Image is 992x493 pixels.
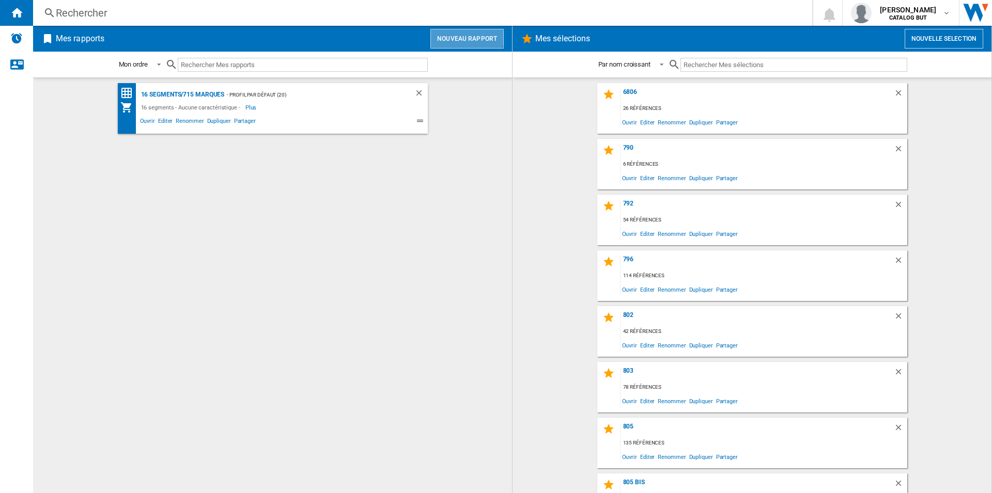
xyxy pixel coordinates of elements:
span: Dupliquer [688,115,715,129]
div: 135 références [621,437,907,450]
span: Partager [715,227,739,241]
span: Renommer [656,115,687,129]
span: Renommer [656,394,687,408]
span: Editer [639,171,656,185]
span: Dupliquer [206,116,233,129]
div: 805 BIS [621,479,894,492]
span: Editer [157,116,174,129]
span: Partager [715,282,739,296]
h2: Mes rapports [54,29,106,49]
span: Ouvrir [621,115,639,129]
div: Supprimer [894,88,907,102]
h2: Mes sélections [533,29,592,49]
span: Dupliquer [688,282,715,296]
input: Rechercher Mes sélections [680,58,907,72]
span: Ouvrir [621,338,639,352]
span: Renommer [174,116,205,129]
span: Partager [715,450,739,464]
span: Dupliquer [688,338,715,352]
div: 805 [621,423,894,437]
div: 792 [621,200,894,214]
div: 803 [621,367,894,381]
span: Dupliquer [688,171,715,185]
span: Ouvrir [621,282,639,296]
div: Mon ordre [119,60,148,68]
div: 26 références [621,102,907,115]
img: alerts-logo.svg [10,32,23,44]
span: Ouvrir [621,171,639,185]
div: 16 segments/715 marques [138,88,225,101]
div: 16 segments - Aucune caractéristique - [138,101,245,114]
div: - Profil par défaut (20) [224,88,393,101]
span: Dupliquer [688,450,715,464]
span: Partager [715,394,739,408]
div: Matrice des prix [120,87,138,100]
div: 6 références [621,158,907,171]
span: Editer [639,282,656,296]
div: Supprimer [894,144,907,158]
span: Renommer [656,171,687,185]
div: Supprimer [414,88,428,101]
div: 42 références [621,325,907,338]
button: Nouvelle selection [905,29,983,49]
div: Supprimer [894,200,907,214]
span: Ouvrir [621,394,639,408]
span: Renommer [656,282,687,296]
div: Rechercher [56,6,785,20]
input: Rechercher Mes rapports [178,58,428,72]
span: Partager [715,338,739,352]
span: Partager [715,115,739,129]
div: Supprimer [894,423,907,437]
div: Supprimer [894,479,907,492]
span: Partager [233,116,257,129]
button: Nouveau rapport [430,29,504,49]
span: Dupliquer [688,394,715,408]
span: Renommer [656,338,687,352]
span: Ouvrir [621,227,639,241]
div: Supprimer [894,256,907,269]
div: Supprimer [894,311,907,325]
span: Renommer [656,227,687,241]
div: 78 références [621,381,907,394]
div: Par nom croissant [598,60,650,68]
span: [PERSON_NAME] [880,5,936,15]
span: Editer [639,227,656,241]
img: profile.jpg [851,3,872,23]
b: CATALOG BUT [889,14,927,21]
span: Editer [639,450,656,464]
div: 796 [621,256,894,269]
span: Dupliquer [688,227,715,241]
div: 802 [621,311,894,325]
span: Partager [715,171,739,185]
div: Mon assortiment [120,101,138,114]
div: 114 références [621,269,907,282]
span: Plus [245,101,258,114]
div: Supprimer [894,367,907,381]
span: Editer [639,394,656,408]
span: Ouvrir [138,116,157,129]
div: 790 [621,144,894,158]
div: 6806 [621,88,894,102]
span: Renommer [656,450,687,464]
span: Ouvrir [621,450,639,464]
span: Editer [639,115,656,129]
div: 54 références [621,214,907,227]
span: Editer [639,338,656,352]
